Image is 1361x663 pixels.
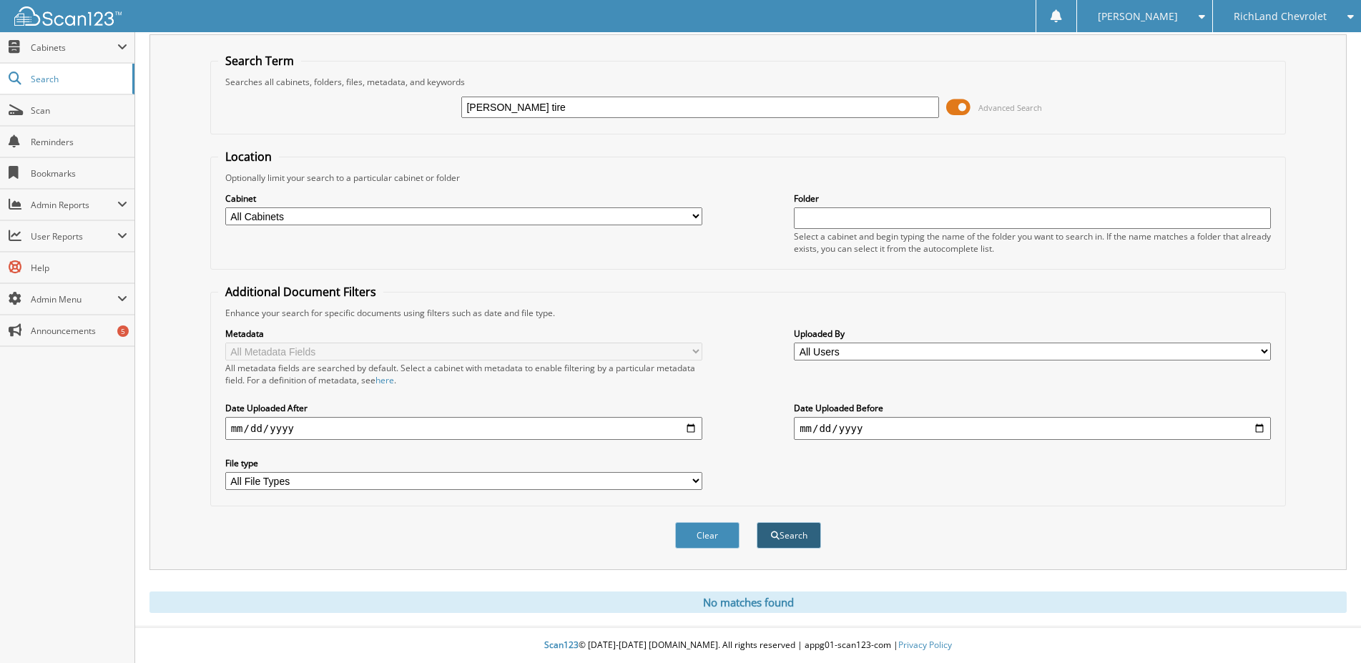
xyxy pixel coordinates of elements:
span: Advanced Search [978,102,1042,113]
span: Help [31,262,127,274]
button: Search [757,522,821,549]
input: start [225,417,702,440]
span: Bookmarks [31,167,127,180]
img: scan123-logo-white.svg [14,6,122,26]
span: RichLand Chevrolet [1234,12,1327,21]
div: 5 [117,325,129,337]
span: User Reports [31,230,117,242]
iframe: Chat Widget [1289,594,1361,663]
span: Scan [31,104,127,117]
div: No matches found [149,591,1347,613]
legend: Location [218,149,279,164]
span: [PERSON_NAME] [1098,12,1178,21]
span: Search [31,73,125,85]
label: Uploaded By [794,328,1271,340]
label: Folder [794,192,1271,205]
div: All metadata fields are searched by default. Select a cabinet with metadata to enable filtering b... [225,362,702,386]
label: File type [225,457,702,469]
span: Reminders [31,136,127,148]
a: Privacy Policy [898,639,952,651]
span: Announcements [31,325,127,337]
div: Select a cabinet and begin typing the name of the folder you want to search in. If the name match... [794,230,1271,255]
a: here [375,374,394,386]
legend: Additional Document Filters [218,284,383,300]
span: Cabinets [31,41,117,54]
div: Enhance your search for specific documents using filters such as date and file type. [218,307,1279,319]
span: Scan123 [544,639,579,651]
div: Searches all cabinets, folders, files, metadata, and keywords [218,76,1279,88]
button: Clear [675,522,740,549]
label: Metadata [225,328,702,340]
div: © [DATE]-[DATE] [DOMAIN_NAME]. All rights reserved | appg01-scan123-com | [135,628,1361,663]
div: Optionally limit your search to a particular cabinet or folder [218,172,1279,184]
label: Cabinet [225,192,702,205]
span: Admin Menu [31,293,117,305]
input: end [794,417,1271,440]
label: Date Uploaded Before [794,402,1271,414]
legend: Search Term [218,53,301,69]
label: Date Uploaded After [225,402,702,414]
span: Admin Reports [31,199,117,211]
